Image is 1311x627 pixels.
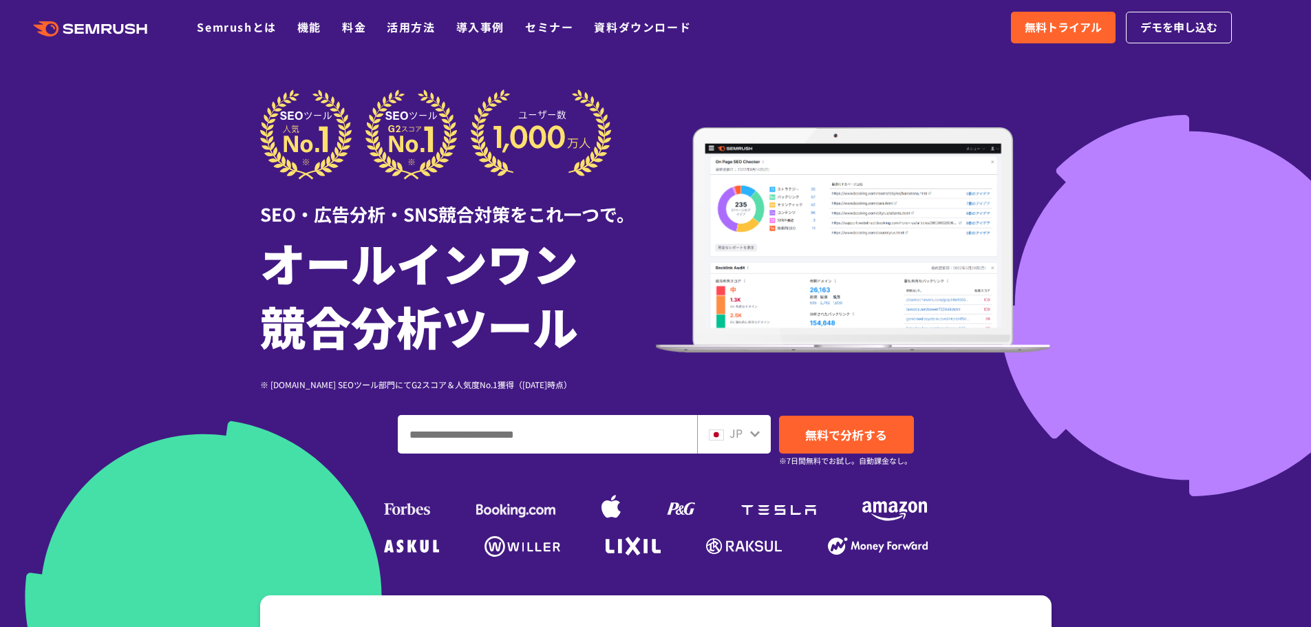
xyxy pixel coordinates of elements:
a: セミナー [525,19,573,35]
small: ※7日間無料でお試し。自動課金なし。 [779,454,912,467]
div: ※ [DOMAIN_NAME] SEOツール部門にてG2スコア＆人気度No.1獲得（[DATE]時点） [260,378,656,391]
a: 無料トライアル [1011,12,1116,43]
span: デモを申し込む [1140,19,1217,36]
a: 機能 [297,19,321,35]
a: デモを申し込む [1126,12,1232,43]
input: ドメイン、キーワードまたはURLを入力してください [398,416,696,453]
span: JP [729,425,743,441]
a: 活用方法 [387,19,435,35]
a: 導入事例 [456,19,504,35]
a: Semrushとは [197,19,276,35]
a: 料金 [342,19,366,35]
h1: オールインワン 競合分析ツール [260,231,656,357]
a: 無料で分析する [779,416,914,454]
a: 資料ダウンロード [594,19,691,35]
span: 無料トライアル [1025,19,1102,36]
span: 無料で分析する [805,426,887,443]
div: SEO・広告分析・SNS競合対策をこれ一つで。 [260,180,656,227]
